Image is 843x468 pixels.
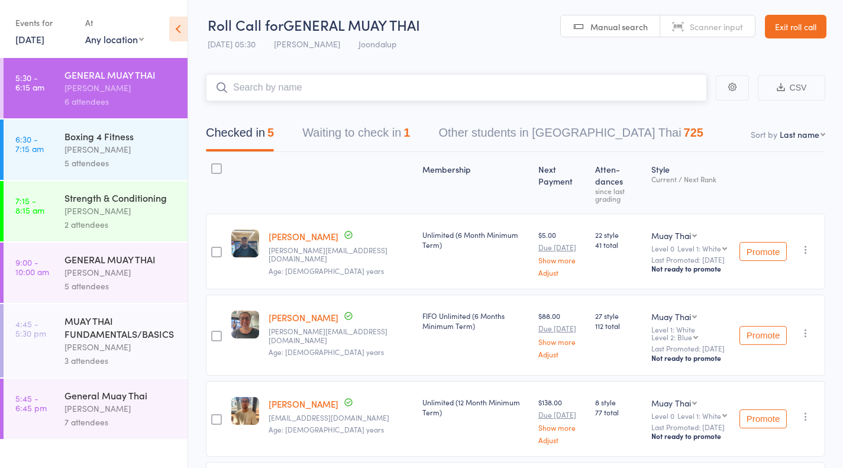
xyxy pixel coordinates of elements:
[15,73,44,92] time: 5:30 - 6:15 am
[4,120,188,180] a: 6:30 -7:15 amBoxing 4 Fitness[PERSON_NAME]5 attendees
[64,218,177,231] div: 2 attendees
[64,143,177,156] div: [PERSON_NAME]
[595,397,642,407] span: 8 style
[651,311,691,322] div: Muay Thai
[206,120,274,151] button: Checked in5
[538,411,586,419] small: Due [DATE]
[64,95,177,108] div: 6 attendees
[64,402,177,415] div: [PERSON_NAME]
[64,253,177,266] div: GENERAL MUAY THAI
[269,327,413,344] small: gina.marino86@hotmail.com
[64,130,177,143] div: Boxing 4 Fitness
[538,424,586,431] a: Show more
[534,157,590,208] div: Next Payment
[677,244,721,252] div: Level 1: White
[651,325,730,341] div: Level 1: White
[751,128,777,140] label: Sort by
[651,230,691,241] div: Muay Thai
[269,398,338,410] a: [PERSON_NAME]
[780,128,819,140] div: Last name
[269,266,384,276] span: Age: [DEMOGRAPHIC_DATA] years
[15,13,73,33] div: Events for
[15,33,44,46] a: [DATE]
[15,319,46,338] time: 4:45 - 5:30 pm
[302,120,410,151] button: Waiting to check in1
[538,436,586,444] a: Adjust
[231,311,259,338] img: image1664959291.png
[418,157,534,208] div: Membership
[4,58,188,118] a: 5:30 -6:15 amGENERAL MUAY THAI[PERSON_NAME]6 attendees
[758,75,825,101] button: CSV
[403,126,410,139] div: 1
[64,340,177,354] div: [PERSON_NAME]
[538,230,586,276] div: $5.00
[208,38,256,50] span: [DATE] 05:30
[269,230,338,243] a: [PERSON_NAME]
[538,256,586,264] a: Show more
[595,187,642,202] div: since last grading
[64,266,177,279] div: [PERSON_NAME]
[538,338,586,346] a: Show more
[269,414,413,422] small: oscarmyers97@hotmail.com
[64,314,177,340] div: MUAY THAI FUNDAMENTALS/BASICS
[651,431,730,441] div: Not ready to promote
[538,269,586,276] a: Adjust
[651,175,730,183] div: Current / Next Rank
[15,393,47,412] time: 5:45 - 6:45 pm
[4,243,188,303] a: 9:00 -10:00 amGENERAL MUAY THAI[PERSON_NAME]5 attendees
[64,191,177,204] div: Strength & Conditioning
[267,126,274,139] div: 5
[283,15,420,34] span: GENERAL MUAY THAI
[690,21,743,33] span: Scanner input
[15,196,44,215] time: 7:15 - 8:15 am
[538,311,586,357] div: $88.00
[651,353,730,363] div: Not ready to promote
[684,126,703,139] div: 725
[651,423,730,431] small: Last Promoted: [DATE]
[651,344,730,353] small: Last Promoted: [DATE]
[538,397,586,444] div: $138.00
[269,311,338,324] a: [PERSON_NAME]
[4,304,188,377] a: 4:45 -5:30 pmMUAY THAI FUNDAMENTALS/BASICS[PERSON_NAME]3 attendees
[269,347,384,357] span: Age: [DEMOGRAPHIC_DATA] years
[64,68,177,81] div: GENERAL MUAY THAI
[651,397,691,409] div: Muay Thai
[231,397,259,425] img: image1738749000.png
[538,350,586,358] a: Adjust
[4,379,188,439] a: 5:45 -6:45 pmGeneral Muay Thai[PERSON_NAME]7 attendees
[595,407,642,417] span: 77 total
[438,120,703,151] button: Other students in [GEOGRAPHIC_DATA] Thai725
[739,326,787,345] button: Promote
[595,240,642,250] span: 41 total
[206,74,707,101] input: Search by name
[208,15,283,34] span: Roll Call for
[231,230,259,257] img: image1751969662.png
[64,354,177,367] div: 3 attendees
[422,397,529,417] div: Unlimited (12 Month Minimum Term)
[15,257,49,276] time: 9:00 - 10:00 am
[15,134,44,153] time: 6:30 - 7:15 am
[651,244,730,252] div: Level 0
[274,38,340,50] span: [PERSON_NAME]
[538,243,586,251] small: Due [DATE]
[595,230,642,240] span: 22 style
[64,279,177,293] div: 5 attendees
[422,311,529,331] div: FIFO Unlimited (6 Months Minimum Term)
[85,33,144,46] div: Any location
[85,13,144,33] div: At
[765,15,826,38] a: Exit roll call
[64,415,177,429] div: 7 attendees
[269,246,413,263] small: saul.chase13@gmail.com
[64,81,177,95] div: [PERSON_NAME]
[739,242,787,261] button: Promote
[422,230,529,250] div: Unlimited (6 Month Minimum Term)
[595,311,642,321] span: 27 style
[64,204,177,218] div: [PERSON_NAME]
[64,156,177,170] div: 5 attendees
[651,333,692,341] div: Level 2: Blue
[595,321,642,331] span: 112 total
[651,412,730,419] div: Level 0
[64,389,177,402] div: General Muay Thai
[590,157,647,208] div: Atten­dances
[538,324,586,333] small: Due [DATE]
